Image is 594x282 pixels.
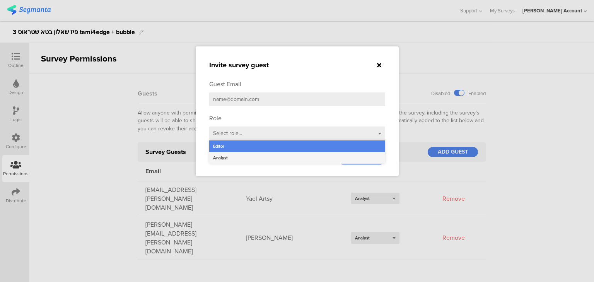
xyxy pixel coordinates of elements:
input: name@domain.com [209,92,385,106]
span: Select role... [213,129,242,137]
div: Analyst [209,152,385,164]
div: Editor [209,140,385,152]
sg-small-dialog-title: Invite survey guest [209,60,269,70]
div: Role [209,114,222,123]
div: Guest Email [209,80,241,89]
